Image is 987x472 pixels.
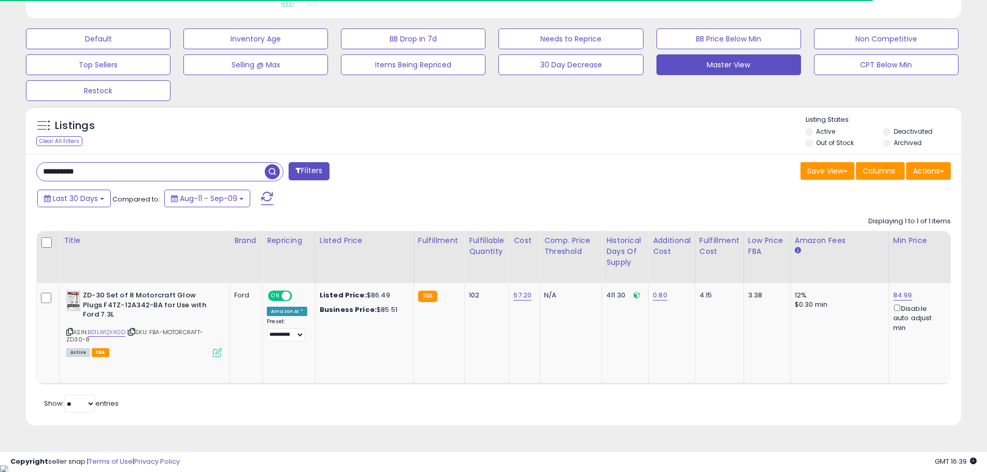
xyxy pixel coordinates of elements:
[418,235,460,246] div: Fulfillment
[320,291,406,300] div: $86.49
[341,28,485,49] button: BB Drop in 7d
[893,290,912,301] a: 84.99
[37,190,111,207] button: Last 30 Days
[64,235,225,246] div: Title
[92,348,109,357] span: FBA
[800,162,854,180] button: Save View
[868,217,951,226] div: Displaying 1 to 1 of 1 items
[267,235,311,246] div: Repricing
[816,127,835,136] label: Active
[183,54,328,75] button: Selling @ Max
[469,235,505,257] div: Fulfillable Quantity
[653,235,691,257] div: Additional Cost
[83,291,209,322] b: ZD-30 Set of 8 Motorcraft Glow Plugs F4TZ-12A342-BA for Use with Ford 7.3L
[289,162,329,180] button: Filters
[341,54,485,75] button: Items Being Repriced
[320,305,406,314] div: $85.51
[699,291,736,300] div: 4.15
[320,235,409,246] div: Listed Price
[267,307,307,316] div: Amazon AI *
[814,54,959,75] button: CPT Below Min
[606,291,640,300] div: 411.30
[10,457,180,467] div: seller snap | |
[53,193,98,204] span: Last 30 Days
[795,300,881,309] div: $0.30 min
[66,291,222,356] div: ASIN:
[544,235,597,257] div: Comp. Price Threshold
[513,290,532,301] a: 67.20
[748,235,786,257] div: Low Price FBA
[89,456,133,466] a: Terms of Use
[66,328,204,344] span: | SKU: FBA-MOTORCRAFT-ZD30-8
[935,456,977,466] span: 2025-10-10 16:39 GMT
[469,291,501,300] div: 102
[893,303,943,333] div: Disable auto adjust min
[653,290,667,301] a: 0.80
[44,398,119,408] span: Show: entries
[180,193,237,204] span: Aug-11 - Sep-09
[26,54,170,75] button: Top Sellers
[498,54,643,75] button: 30 Day Decrease
[795,291,881,300] div: 12%
[795,235,884,246] div: Amazon Fees
[906,162,951,180] button: Actions
[267,318,307,341] div: Preset:
[806,115,961,125] p: Listing States:
[656,28,801,49] button: BB Price Below Min
[856,162,905,180] button: Columns
[66,291,80,311] img: 416FL9dOlzL._SL40_.jpg
[164,190,250,207] button: Aug-11 - Sep-09
[26,80,170,101] button: Restock
[26,28,170,49] button: Default
[291,292,307,301] span: OFF
[606,235,644,268] div: Historical Days Of Supply
[699,235,739,257] div: Fulfillment Cost
[513,235,535,246] div: Cost
[66,348,90,357] span: All listings currently available for purchase on Amazon
[894,127,933,136] label: Deactivated
[863,166,895,176] span: Columns
[816,138,854,147] label: Out of Stock
[795,246,801,255] small: Amazon Fees.
[88,328,125,337] a: B01LWQYAGD
[544,291,594,300] div: N/A
[656,54,801,75] button: Master View
[234,291,254,300] div: Ford
[183,28,328,49] button: Inventory Age
[269,292,282,301] span: ON
[418,291,437,302] small: FBA
[748,291,782,300] div: 3.38
[894,138,922,147] label: Archived
[893,235,947,246] div: Min Price
[814,28,959,49] button: Non Competitive
[112,194,160,204] span: Compared to:
[498,28,643,49] button: Needs to Reprice
[10,456,48,466] strong: Copyright
[320,305,377,314] b: Business Price:
[320,290,367,300] b: Listed Price:
[134,456,180,466] a: Privacy Policy
[234,235,258,246] div: Brand
[36,136,82,146] div: Clear All Filters
[55,119,95,133] h5: Listings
